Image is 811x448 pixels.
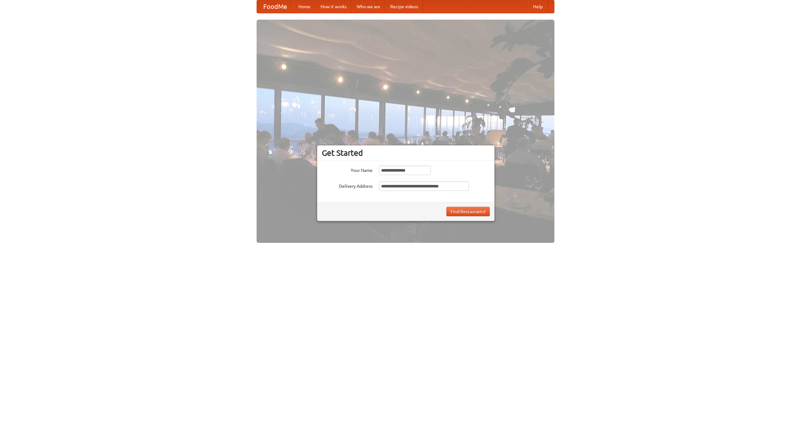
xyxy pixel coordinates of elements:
a: Help [528,0,548,13]
a: Who we are [352,0,385,13]
a: Home [293,0,316,13]
a: How it works [316,0,352,13]
a: FoodMe [257,0,293,13]
h3: Get Started [322,148,490,158]
label: Delivery Address [322,181,373,189]
a: Recipe videos [385,0,423,13]
button: Find Restaurants! [446,207,490,216]
label: Your Name [322,166,373,174]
